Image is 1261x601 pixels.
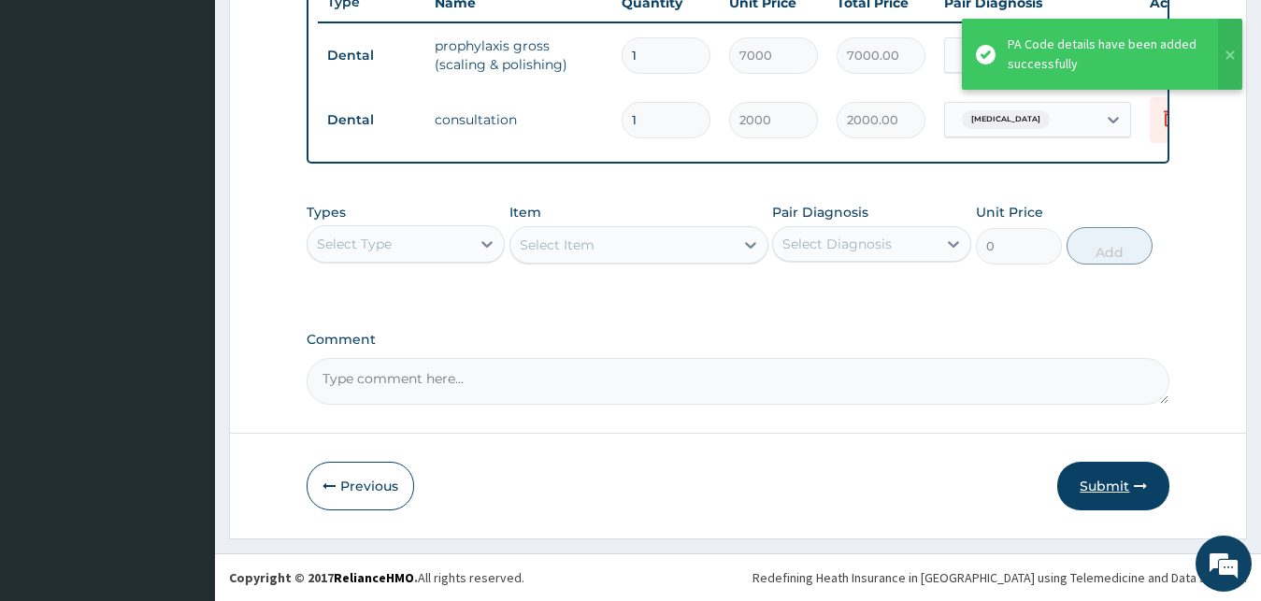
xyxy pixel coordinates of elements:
[976,203,1043,222] label: Unit Price
[9,402,356,467] textarea: Type your message and hit 'Enter'
[307,9,351,54] div: Minimize live chat window
[318,38,425,73] td: Dental
[215,553,1261,601] footer: All rights reserved.
[108,181,258,370] span: We're online!
[752,568,1247,587] div: Redefining Heath Insurance in [GEOGRAPHIC_DATA] using Telemedicine and Data Science!
[1067,227,1153,265] button: Add
[1057,462,1169,510] button: Submit
[307,462,414,510] button: Previous
[1008,35,1200,74] div: PA Code details have been added successfully
[318,103,425,137] td: Dental
[35,93,76,140] img: d_794563401_company_1708531726252_794563401
[425,101,612,138] td: consultation
[509,203,541,222] label: Item
[307,205,346,221] label: Types
[97,105,314,129] div: Chat with us now
[782,235,892,253] div: Select Diagnosis
[962,110,1050,129] span: [MEDICAL_DATA]
[229,569,418,586] strong: Copyright © 2017 .
[307,332,1170,348] label: Comment
[772,203,868,222] label: Pair Diagnosis
[317,235,392,253] div: Select Type
[425,27,612,83] td: prophylaxis gross (scaling & polishing)
[334,569,414,586] a: RelianceHMO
